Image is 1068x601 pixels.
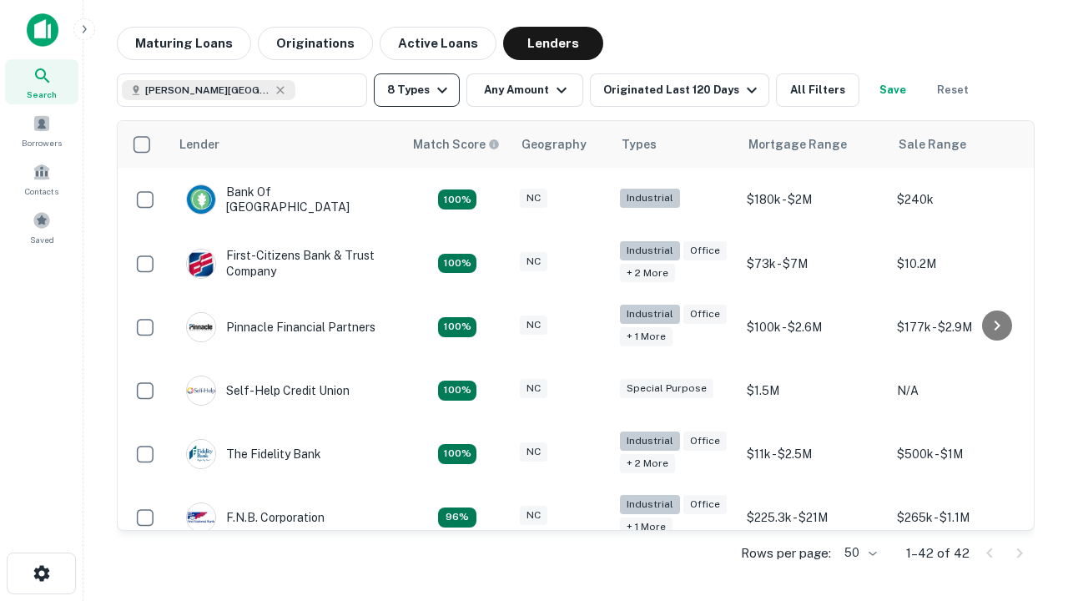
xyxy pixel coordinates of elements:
[838,541,879,565] div: 50
[683,495,727,514] div: Office
[25,184,58,198] span: Contacts
[620,241,680,260] div: Industrial
[5,156,78,201] a: Contacts
[438,444,476,464] div: Matching Properties: 15, hasApolloMatch: undefined
[179,134,219,154] div: Lender
[620,454,675,473] div: + 2 more
[187,313,215,341] img: picture
[438,189,476,210] div: Matching Properties: 9, hasApolloMatch: undefined
[899,134,966,154] div: Sale Range
[438,508,476,528] div: Matching Properties: 8, hasApolloMatch: undefined
[520,442,547,462] div: NC
[169,121,403,168] th: Lender
[5,205,78,250] a: Saved
[258,27,373,60] button: Originations
[5,108,78,153] a: Borrowers
[738,231,889,295] td: $73k - $7M
[620,379,713,398] div: Special Purpose
[985,414,1068,494] iframe: Chat Widget
[520,252,547,271] div: NC
[187,185,215,214] img: picture
[620,518,673,537] div: + 1 more
[466,73,583,107] button: Any Amount
[620,432,680,451] div: Industrial
[438,381,476,401] div: Matching Properties: 10, hasApolloMatch: undefined
[186,503,325,533] div: F.n.b. Corporation
[620,189,680,208] div: Industrial
[683,305,727,324] div: Office
[620,264,675,283] div: + 2 more
[741,543,831,563] p: Rows per page:
[603,80,762,100] div: Originated Last 120 Days
[374,73,460,107] button: 8 Types
[186,376,350,406] div: Self-help Credit Union
[520,189,547,208] div: NC
[438,254,476,274] div: Matching Properties: 9, hasApolloMatch: undefined
[622,134,657,154] div: Types
[186,248,386,278] div: First-citizens Bank & Trust Company
[187,376,215,405] img: picture
[187,250,215,278] img: picture
[612,121,738,168] th: Types
[117,27,251,60] button: Maturing Loans
[748,134,847,154] div: Mortgage Range
[906,543,970,563] p: 1–42 of 42
[521,134,587,154] div: Geography
[889,359,1039,422] td: N/A
[413,135,496,154] h6: Match Score
[738,486,889,549] td: $225.3k - $21M
[187,440,215,468] img: picture
[620,327,673,346] div: + 1 more
[889,121,1039,168] th: Sale Range
[511,121,612,168] th: Geography
[776,73,859,107] button: All Filters
[926,73,980,107] button: Reset
[30,233,54,246] span: Saved
[889,422,1039,486] td: $500k - $1M
[738,168,889,231] td: $180k - $2M
[27,13,58,47] img: capitalize-icon.png
[438,317,476,337] div: Matching Properties: 13, hasApolloMatch: undefined
[186,312,375,342] div: Pinnacle Financial Partners
[590,73,769,107] button: Originated Last 120 Days
[403,121,511,168] th: Capitalize uses an advanced AI algorithm to match your search with the best lender. The match sco...
[738,121,889,168] th: Mortgage Range
[889,168,1039,231] td: $240k
[738,295,889,359] td: $100k - $2.6M
[620,305,680,324] div: Industrial
[738,422,889,486] td: $11k - $2.5M
[186,184,386,215] div: Bank Of [GEOGRAPHIC_DATA]
[889,231,1039,295] td: $10.2M
[503,27,603,60] button: Lenders
[683,432,727,451] div: Office
[187,503,215,532] img: picture
[186,439,321,469] div: The Fidelity Bank
[5,59,78,104] a: Search
[866,73,919,107] button: Save your search to get updates of matches that match your search criteria.
[520,316,547,335] div: NC
[889,486,1039,549] td: $265k - $1.1M
[145,83,270,98] span: [PERSON_NAME][GEOGRAPHIC_DATA], [GEOGRAPHIC_DATA]
[380,27,496,60] button: Active Loans
[22,136,62,149] span: Borrowers
[683,241,727,260] div: Office
[738,359,889,422] td: $1.5M
[27,88,57,101] span: Search
[520,379,547,398] div: NC
[413,135,500,154] div: Capitalize uses an advanced AI algorithm to match your search with the best lender. The match sco...
[520,506,547,525] div: NC
[889,295,1039,359] td: $177k - $2.9M
[620,495,680,514] div: Industrial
